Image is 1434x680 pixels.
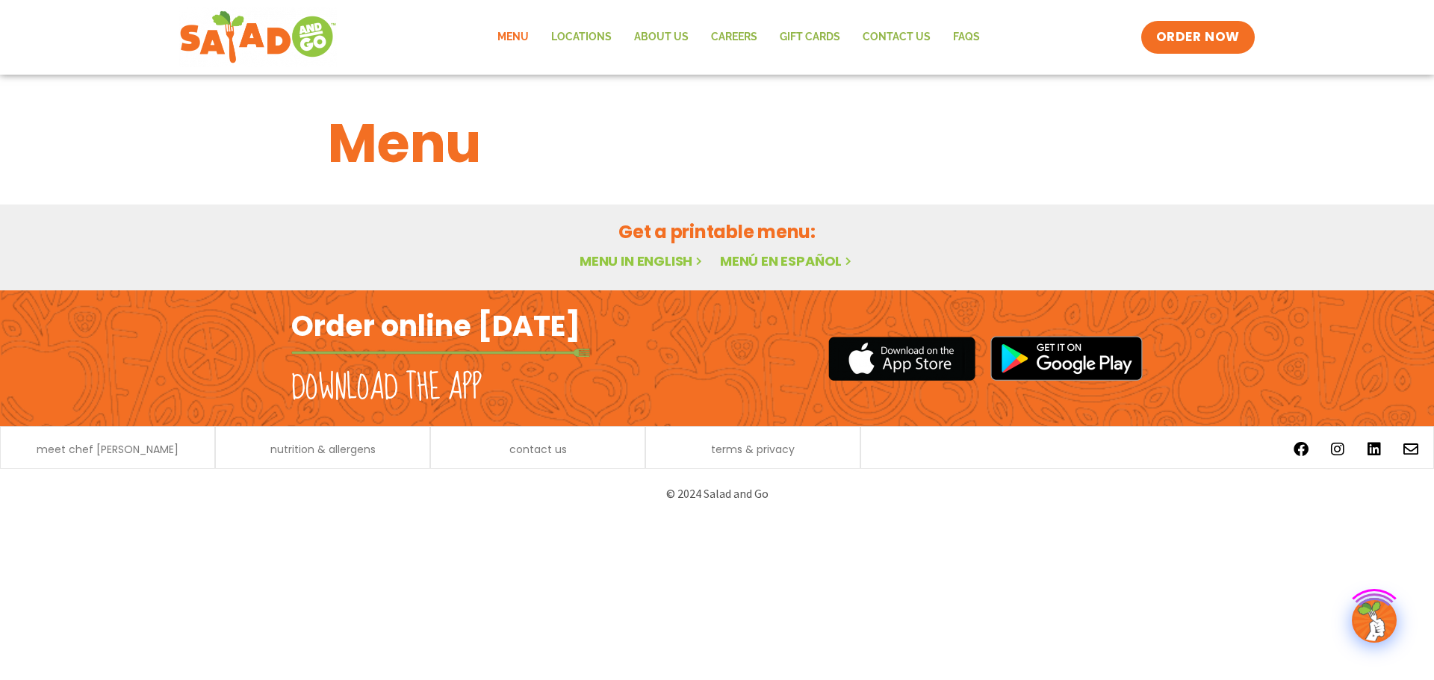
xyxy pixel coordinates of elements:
nav: Menu [486,20,991,54]
img: google_play [990,336,1143,381]
img: fork [291,349,590,357]
a: meet chef [PERSON_NAME] [37,444,179,455]
a: Locations [540,20,623,54]
a: Careers [700,20,769,54]
a: Menú en español [720,252,854,270]
h2: Get a printable menu: [328,219,1106,245]
a: Menu in English [580,252,705,270]
a: terms & privacy [711,444,795,455]
a: GIFT CARDS [769,20,851,54]
p: © 2024 Salad and Go [299,484,1135,504]
img: appstore [828,334,975,383]
span: ORDER NOW [1156,28,1240,46]
a: FAQs [942,20,991,54]
a: ORDER NOW [1141,21,1255,54]
h2: Download the app [291,367,482,409]
img: new-SAG-logo-768×292 [179,7,337,67]
h2: Order online [DATE] [291,308,580,344]
a: Menu [486,20,540,54]
a: Contact Us [851,20,942,54]
a: contact us [509,444,567,455]
a: About Us [623,20,700,54]
h1: Menu [328,103,1106,184]
a: nutrition & allergens [270,444,376,455]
